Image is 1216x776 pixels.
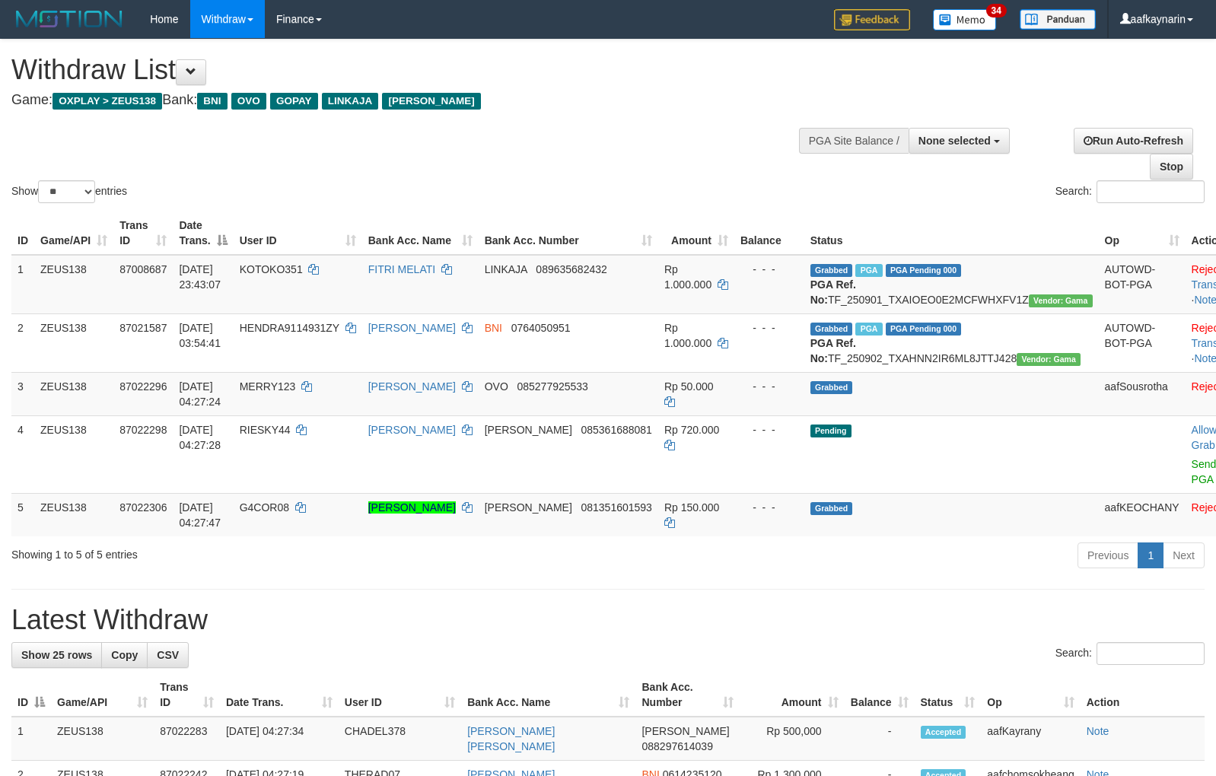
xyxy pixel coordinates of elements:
[1055,642,1205,665] label: Search:
[1099,255,1186,314] td: AUTOWD-BOT-PGA
[119,263,167,275] span: 87008687
[179,322,221,349] span: [DATE] 03:54:41
[11,180,127,203] label: Show entries
[154,717,220,761] td: 87022283
[34,211,113,255] th: Game/API: activate to sort column ascending
[810,502,853,515] span: Grabbed
[664,380,714,393] span: Rp 50.000
[11,211,34,255] th: ID
[479,211,658,255] th: Bank Acc. Number: activate to sort column ascending
[740,673,844,717] th: Amount: activate to sort column ascending
[986,4,1007,17] span: 34
[1017,353,1081,366] span: Vendor URL: https://trx31.1velocity.biz
[981,717,1080,761] td: aafKayrany
[220,717,339,761] td: [DATE] 04:27:34
[909,128,1010,154] button: None selected
[581,501,651,514] span: Copy 081351601593 to clipboard
[1087,725,1109,737] a: Note
[34,313,113,372] td: ZEUS138
[240,322,339,334] span: HENDRA9114931ZY
[1081,673,1205,717] th: Action
[270,93,318,110] span: GOPAY
[1150,154,1193,180] a: Stop
[1099,493,1186,536] td: aafKEOCHANY
[740,379,798,394] div: - - -
[34,493,113,536] td: ZEUS138
[664,501,719,514] span: Rp 150.000
[1099,372,1186,415] td: aafSousrotha
[485,501,572,514] span: [PERSON_NAME]
[658,211,734,255] th: Amount: activate to sort column ascending
[34,415,113,493] td: ZEUS138
[1097,180,1205,203] input: Search:
[179,380,221,408] span: [DATE] 04:27:24
[368,380,456,393] a: [PERSON_NAME]
[11,541,495,562] div: Showing 1 to 5 of 5 entries
[34,372,113,415] td: ZEUS138
[339,717,461,761] td: CHADEL378
[804,255,1099,314] td: TF_250901_TXAIOEO0E2MCFWHXFV1Z
[11,415,34,493] td: 4
[119,501,167,514] span: 87022306
[635,673,740,717] th: Bank Acc. Number: activate to sort column ascending
[179,263,221,291] span: [DATE] 23:43:07
[1055,180,1205,203] label: Search:
[11,372,34,415] td: 3
[810,323,853,336] span: Grabbed
[234,211,362,255] th: User ID: activate to sort column ascending
[1029,294,1093,307] span: Vendor URL: https://trx31.1velocity.biz
[240,424,291,436] span: RIESKY44
[1020,9,1096,30] img: panduan.png
[368,322,456,334] a: [PERSON_NAME]
[664,322,711,349] span: Rp 1.000.000
[38,180,95,203] select: Showentries
[918,135,991,147] span: None selected
[740,500,798,515] div: - - -
[886,264,962,277] span: PGA Pending
[804,313,1099,372] td: TF_250902_TXAHNN2IR6ML8JTTJ428
[197,93,227,110] span: BNI
[119,380,167,393] span: 87022296
[855,264,882,277] span: Marked by aafchomsokheang
[641,725,729,737] span: [PERSON_NAME]
[111,649,138,661] span: Copy
[113,211,173,255] th: Trans ID: activate to sort column ascending
[368,424,456,436] a: [PERSON_NAME]
[101,642,148,668] a: Copy
[147,642,189,668] a: CSV
[485,322,502,334] span: BNI
[11,673,51,717] th: ID: activate to sort column descending
[734,211,804,255] th: Balance
[240,263,303,275] span: KOTOKO351
[810,278,856,306] b: PGA Ref. No:
[11,313,34,372] td: 2
[119,322,167,334] span: 87021587
[1074,128,1193,154] a: Run Auto-Refresh
[740,320,798,336] div: - - -
[34,255,113,314] td: ZEUS138
[1163,542,1205,568] a: Next
[740,262,798,277] div: - - -
[362,211,479,255] th: Bank Acc. Name: activate to sort column ascending
[1138,542,1163,568] a: 1
[1097,642,1205,665] input: Search:
[834,9,910,30] img: Feedback.jpg
[21,649,92,661] span: Show 25 rows
[51,673,154,717] th: Game/API: activate to sort column ascending
[641,740,712,752] span: Copy 088297614039 to clipboard
[810,337,856,364] b: PGA Ref. No:
[740,717,844,761] td: Rp 500,000
[11,605,1205,635] h1: Latest Withdraw
[981,673,1080,717] th: Op: activate to sort column ascending
[810,425,852,437] span: Pending
[517,380,587,393] span: Copy 085277925533 to clipboard
[11,717,51,761] td: 1
[467,725,555,752] a: [PERSON_NAME] [PERSON_NAME]
[664,263,711,291] span: Rp 1.000.000
[461,673,635,717] th: Bank Acc. Name: activate to sort column ascending
[1078,542,1138,568] a: Previous
[11,493,34,536] td: 5
[664,424,719,436] span: Rp 720.000
[240,501,289,514] span: G4COR08
[173,211,233,255] th: Date Trans.: activate to sort column descending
